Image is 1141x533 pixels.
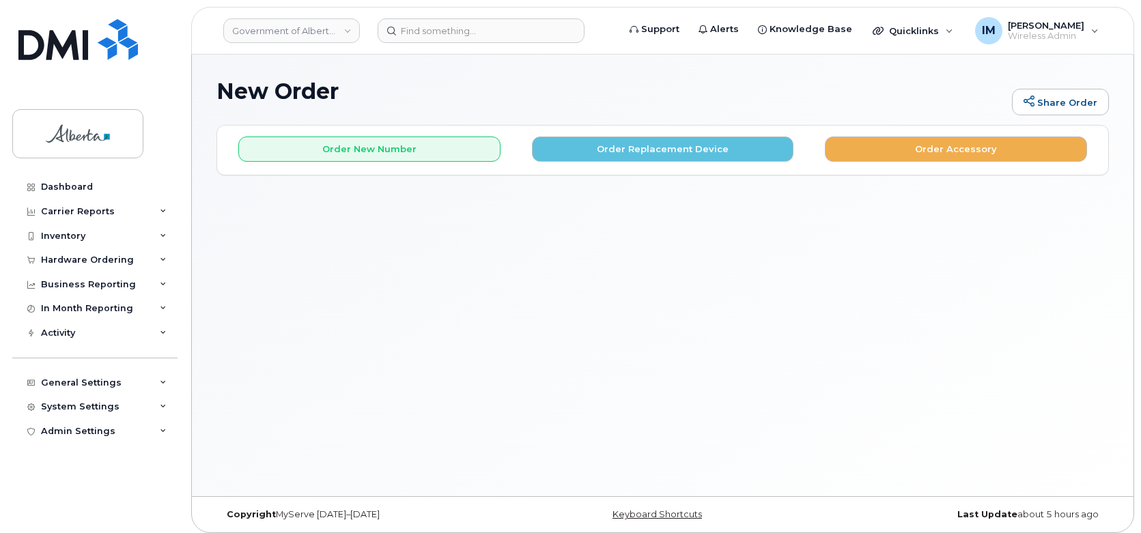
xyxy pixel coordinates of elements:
button: Order Accessory [825,136,1087,162]
h1: New Order [216,79,1005,103]
a: Share Order [1012,89,1109,116]
div: about 5 hours ago [811,509,1109,520]
strong: Copyright [227,509,276,519]
div: MyServe [DATE]–[DATE] [216,509,514,520]
strong: Last Update [957,509,1017,519]
button: Order New Number [238,136,501,162]
a: Keyboard Shortcuts [612,509,702,519]
button: Order Replacement Device [532,136,794,162]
